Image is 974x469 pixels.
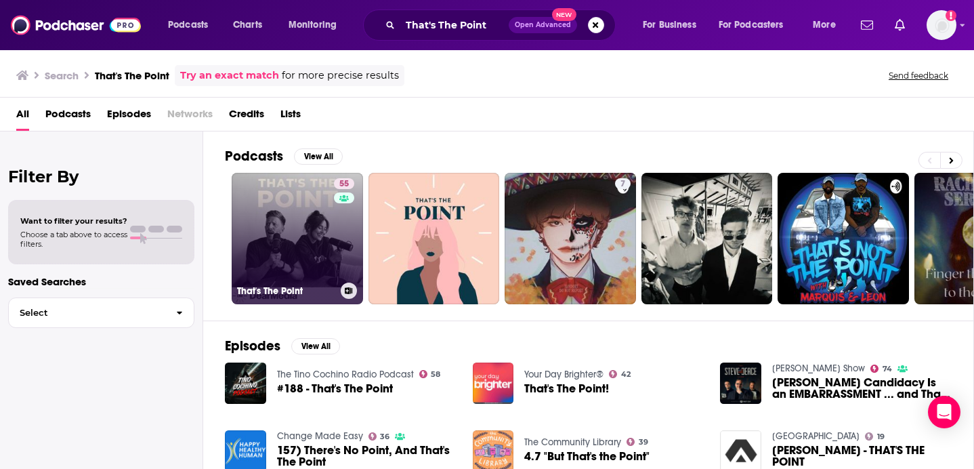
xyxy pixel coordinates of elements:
[400,14,509,36] input: Search podcasts, credits, & more...
[772,430,860,442] a: Aalborg Citykirke
[225,148,283,165] h2: Podcasts
[95,69,169,82] h3: That's The Point
[334,178,354,189] a: 55
[870,365,892,373] a: 74
[233,16,262,35] span: Charts
[885,70,952,81] button: Send feedback
[168,16,208,35] span: Podcasts
[280,103,301,131] a: Lists
[380,434,389,440] span: 36
[883,366,892,372] span: 74
[524,451,650,462] a: 4.7 "But That's the Point"
[237,285,335,297] h3: That's The Point
[20,230,127,249] span: Choose a tab above to access filters.
[9,308,165,317] span: Select
[376,9,629,41] div: Search podcasts, credits, & more...
[291,338,340,354] button: View All
[279,14,354,36] button: open menu
[865,432,885,441] a: 19
[277,369,414,380] a: The Tino Cochino Radio Podcast
[282,68,399,83] span: for more precise results
[720,363,761,404] img: John Fetterman's Candidacy Is an EMBARRASSMENT ... and That's the Point | 10/26/22
[803,14,853,36] button: open menu
[889,14,910,37] a: Show notifications dropdown
[627,438,648,446] a: 39
[620,178,625,191] span: 7
[8,275,194,288] p: Saved Searches
[772,445,952,468] span: [PERSON_NAME] - THAT'S THE POINT
[368,432,390,441] a: 36
[772,363,865,374] a: Steve Deace Show
[772,377,952,400] span: [PERSON_NAME] Candidacy Is an EMBARRASSMENT ... and That's the Point | [DATE]
[225,148,343,165] a: PodcastsView All
[431,371,440,378] span: 58
[225,338,280,354] h2: Episodes
[515,22,571,28] span: Open Advanced
[643,16,696,35] span: For Business
[710,14,803,36] button: open menu
[107,103,151,131] a: Episodes
[20,216,127,226] span: Want to filter your results?
[855,14,878,37] a: Show notifications dropdown
[45,69,79,82] h3: Search
[11,12,141,38] img: Podchaser - Follow, Share and Rate Podcasts
[45,103,91,131] a: Podcasts
[524,369,604,380] a: Your Day Brighter®
[294,148,343,165] button: View All
[225,338,340,354] a: EpisodesView All
[633,14,713,36] button: open menu
[946,10,956,21] svg: Add a profile image
[877,434,885,440] span: 19
[16,103,29,131] a: All
[289,16,337,35] span: Monitoring
[229,103,264,131] a: Credits
[772,377,952,400] a: John Fetterman's Candidacy Is an EMBARRASSMENT ... and That's the Point | 10/26/22
[8,298,194,328] button: Select
[928,396,960,428] div: Open Intercom Messenger
[719,16,784,35] span: For Podcasters
[621,371,631,378] span: 42
[615,178,631,189] a: 7
[419,370,441,378] a: 58
[339,178,349,191] span: 55
[167,103,213,131] span: Networks
[505,173,636,304] a: 7
[232,173,363,304] a: 55That's The Point
[509,17,577,33] button: Open AdvancedNew
[224,14,270,36] a: Charts
[277,430,363,442] a: Change Made Easy
[609,370,631,378] a: 42
[524,436,621,448] a: The Community Library
[927,10,956,40] span: Logged in as megcassidy
[277,445,457,468] a: 157) There's No Point, And That's The Point
[813,16,836,35] span: More
[225,363,266,404] img: #188 - That's The Point
[158,14,226,36] button: open menu
[524,383,609,394] a: That's The Point!
[8,167,194,186] h2: Filter By
[277,383,393,394] a: #188 - That's The Point
[639,439,648,445] span: 39
[180,68,279,83] a: Try an exact match
[927,10,956,40] img: User Profile
[772,445,952,468] a: Simon Jakobsen - THAT'S THE POINT
[473,363,514,404] img: That's The Point!
[927,10,956,40] button: Show profile menu
[552,8,576,21] span: New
